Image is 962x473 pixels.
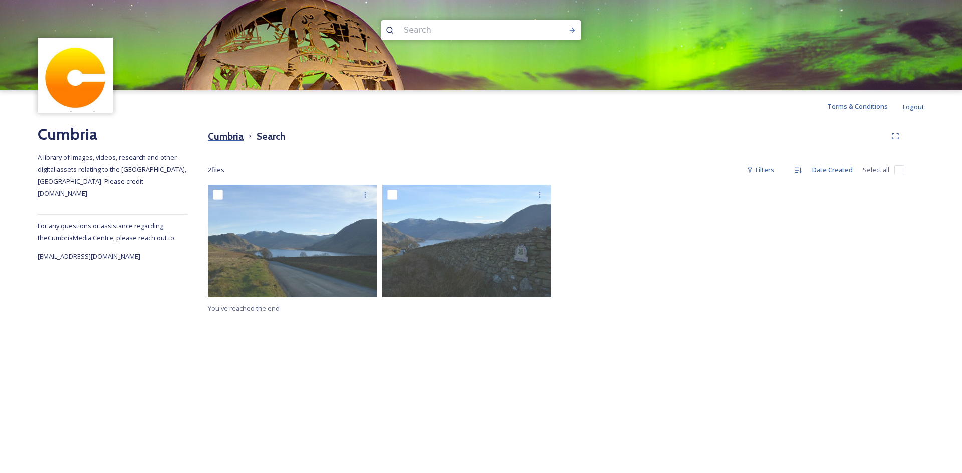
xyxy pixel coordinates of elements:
[208,185,377,297] img: Buttermere 3.jpg
[39,39,112,112] img: images.jpg
[208,304,280,313] span: You've reached the end
[807,160,858,180] div: Date Created
[38,153,188,198] span: A library of images, videos, research and other digital assets relating to the [GEOGRAPHIC_DATA],...
[257,129,285,144] h3: Search
[38,252,140,261] span: [EMAIL_ADDRESS][DOMAIN_NAME]
[38,221,176,242] span: For any questions or assistance regarding the Cumbria Media Centre, please reach out to:
[827,100,903,112] a: Terms & Conditions
[208,129,244,144] h3: Cumbria
[742,160,779,180] div: Filters
[208,165,224,175] span: 2 file s
[827,102,888,111] span: Terms & Conditions
[863,165,889,175] span: Select all
[382,185,551,297] img: Buttermere 4.jpg
[399,19,536,41] input: Search
[38,122,188,146] h2: Cumbria
[903,102,924,111] span: Logout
